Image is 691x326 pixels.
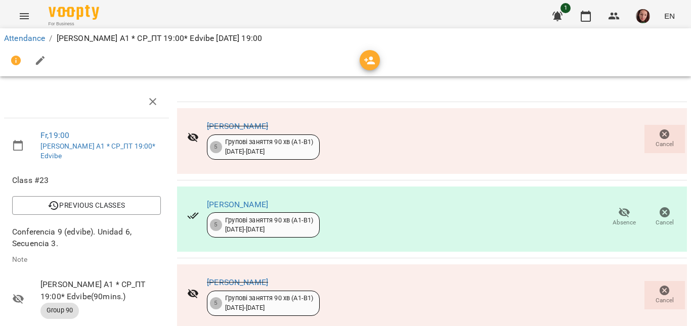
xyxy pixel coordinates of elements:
li: / [49,32,52,44]
span: Group 90 [40,306,79,315]
span: Cancel [656,296,674,305]
button: Previous Classes [12,196,161,214]
button: Cancel [644,203,685,231]
button: Absence [604,203,644,231]
nav: breadcrumb [4,32,687,44]
button: Cancel [644,281,685,309]
span: Previous Classes [20,199,153,211]
button: EN [660,7,679,25]
a: Fr , 19:00 [40,130,69,140]
span: Cancel [656,140,674,149]
a: [PERSON_NAME] [207,121,268,131]
span: Class #23 [12,174,161,187]
span: Absence [613,218,636,227]
img: 09dce9ce98c38e7399589cdc781be319.jpg [636,9,650,23]
a: [PERSON_NAME] [207,200,268,209]
span: EN [664,11,675,21]
a: [PERSON_NAME] [207,277,268,287]
span: [PERSON_NAME] А1 * СР_ПТ 19:00* Edvibe ( 90 mins. ) [40,278,161,302]
a: [PERSON_NAME] А1 * СР_ПТ 19:00* Edvibe [40,142,156,160]
span: For Business [49,21,99,27]
div: 5 [210,219,222,231]
p: [PERSON_NAME] А1 * СР_ПТ 19:00* Edvibe [DATE] 19:00 [57,32,263,44]
img: Voopty Logo [49,5,99,20]
a: Attendance [4,33,45,43]
div: Групові заняття 90 хв (А1-В1) [DATE] - [DATE] [225,294,313,312]
div: Групові заняття 90 хв (А1-В1) [DATE] - [DATE] [225,137,313,156]
div: Групові заняття 90 хв (А1-В1) [DATE] - [DATE] [225,216,313,235]
span: 1 [560,3,571,13]
div: 5 [210,297,222,309]
p: Note [12,255,161,265]
button: Menu [12,4,36,28]
p: Conferencia 9 (edvibe). Unidad 6, Secuencia 3. [12,226,161,250]
button: Cancel [644,125,685,153]
span: Cancel [656,218,674,227]
div: 5 [210,141,222,153]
